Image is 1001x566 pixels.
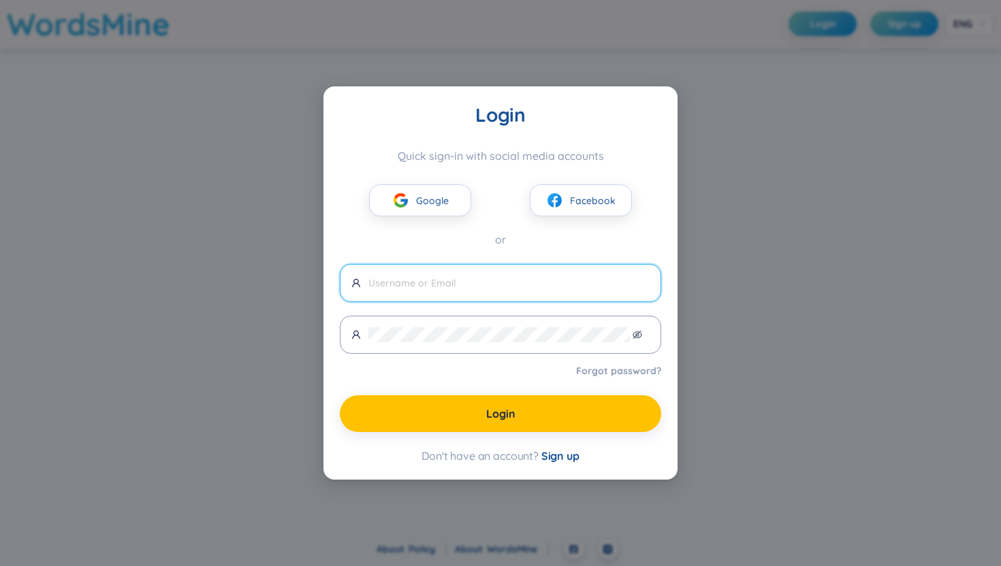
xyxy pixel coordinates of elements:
button: googleGoogle [369,184,471,216]
span: user [351,278,361,288]
input: Username or Email [368,276,650,290]
span: user [351,330,361,339]
span: Login [486,406,515,421]
img: facebook [546,192,563,209]
span: eye-invisible [633,330,642,339]
button: Login [340,395,661,432]
span: Sign up [541,449,579,463]
span: Facebook [570,193,616,208]
div: Login [340,103,661,127]
img: google [392,192,409,209]
div: Don't have an account? [340,448,661,463]
div: Quick sign-in with social media accounts [340,149,661,163]
button: facebookFacebook [530,184,632,216]
div: or [340,231,661,248]
span: Google [416,193,449,208]
a: Forgot password? [576,364,661,378]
